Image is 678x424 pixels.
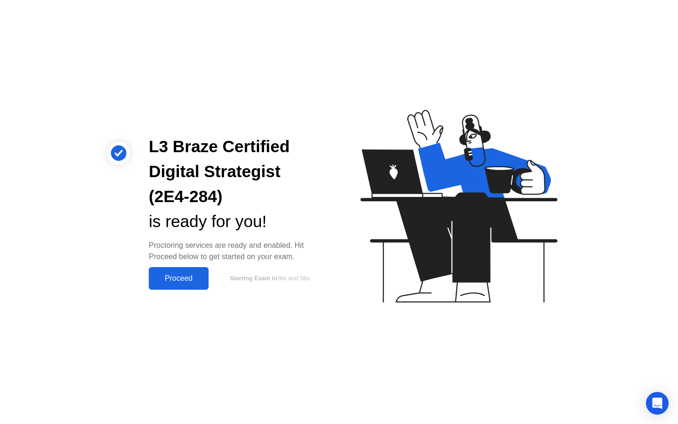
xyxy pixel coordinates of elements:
[213,269,324,287] button: Starting Exam in9m and 58s
[149,267,209,290] button: Proceed
[278,275,310,282] span: 9m and 58s
[646,392,669,415] div: Open Intercom Messenger
[149,209,324,234] div: is ready for you!
[149,134,324,209] div: L3 Braze Certified Digital Strategist (2E4-284)
[152,274,206,283] div: Proceed
[149,240,324,262] div: Proctoring services are ready and enabled. Hit Proceed below to get started on your exam.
